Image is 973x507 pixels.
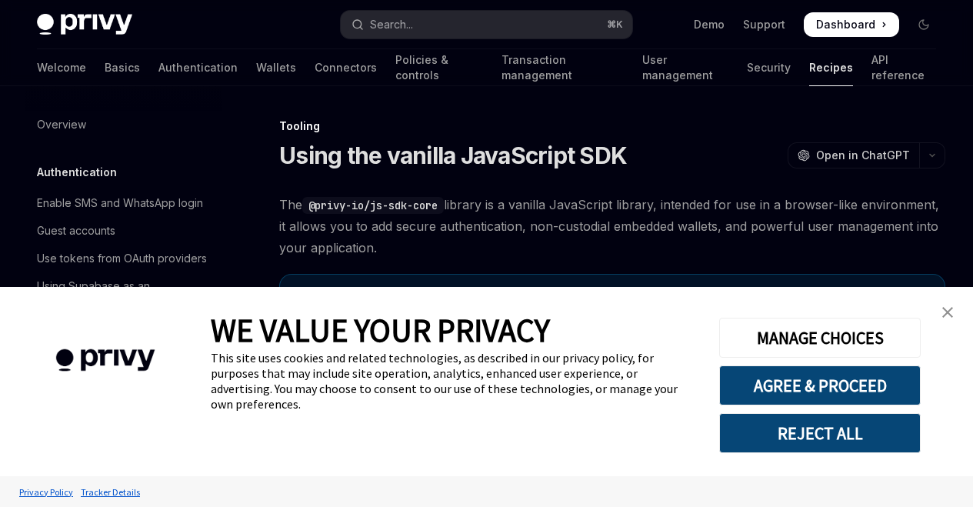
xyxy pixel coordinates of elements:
a: API reference [871,49,936,86]
span: ⌘ K [607,18,623,31]
a: Wallets [256,49,296,86]
a: Connectors [315,49,377,86]
button: AGREE & PROCEED [719,365,921,405]
div: Using Supabase as an authentication provider [37,277,212,314]
div: Enable SMS and WhatsApp login [37,194,203,212]
span: WE VALUE YOUR PRIVACY [211,310,550,350]
button: Toggle dark mode [911,12,936,37]
h5: Authentication [37,163,117,182]
button: REJECT ALL [719,413,921,453]
a: Overview [25,111,222,138]
a: Guest accounts [25,217,222,245]
div: Overview [37,115,86,134]
a: Dashboard [804,12,899,37]
div: Search... [370,15,413,34]
div: Use tokens from OAuth providers [37,249,207,268]
code: @privy-io/js-sdk-core [302,197,444,214]
a: Using Supabase as an authentication provider [25,272,222,319]
a: Basics [105,49,140,86]
a: Demo [694,17,725,32]
div: Guest accounts [37,222,115,240]
a: Welcome [37,49,86,86]
div: This site uses cookies and related technologies, as described in our privacy policy, for purposes... [211,350,696,412]
button: Open search [341,11,632,38]
a: Tracker Details [77,479,144,505]
h1: Using the vanilla JavaScript SDK [279,142,627,169]
img: close banner [942,307,953,318]
a: Security [747,49,791,86]
button: Open in ChatGPT [788,142,919,168]
a: Recipes [809,49,853,86]
span: Open in ChatGPT [816,148,910,163]
a: Authentication [158,49,238,86]
a: Enable SMS and WhatsApp login [25,189,222,217]
span: Dashboard [816,17,875,32]
span: The library is a vanilla JavaScript library, intended for use in a browser-like environment, it a... [279,194,945,259]
a: Transaction management [501,49,623,86]
a: Use tokens from OAuth providers [25,245,222,272]
img: company logo [23,327,188,394]
img: dark logo [37,14,132,35]
div: Tooling [279,118,945,134]
a: close banner [932,297,963,328]
a: Support [743,17,785,32]
button: MANAGE CHOICES [719,318,921,358]
a: Policies & controls [395,49,483,86]
a: User management [642,49,729,86]
a: Privacy Policy [15,479,77,505]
